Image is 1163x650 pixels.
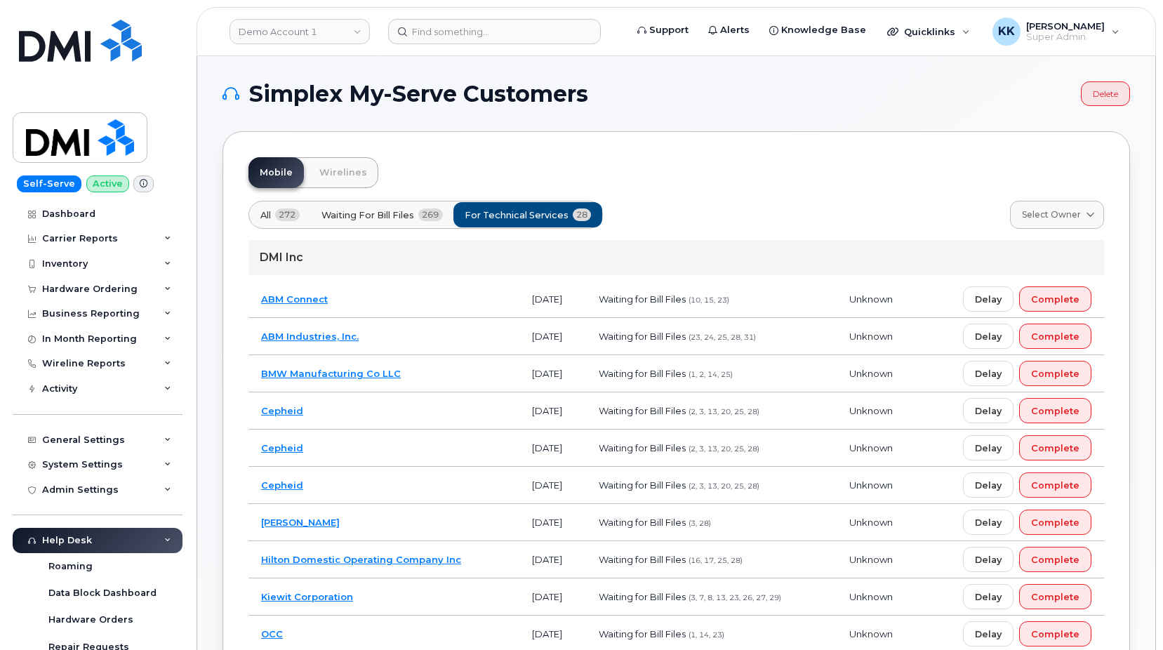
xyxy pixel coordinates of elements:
span: Waiting for Bill Files [599,517,686,528]
button: Complete [1019,621,1091,646]
button: Delay [963,398,1014,423]
td: [DATE] [519,281,586,318]
button: Complete [1019,472,1091,498]
span: Delay [975,293,1002,306]
span: Delay [975,404,1002,418]
span: (1, 14, 23) [689,630,724,639]
a: ABM Industries, Inc. [261,331,359,342]
a: OCC [261,628,283,639]
a: Cepheid [261,442,303,453]
span: Delay [975,367,1002,380]
button: Delay [963,547,1014,572]
span: Complete [1031,330,1079,343]
td: [DATE] [519,541,586,578]
span: Waiting for Bill Files [599,628,686,639]
span: Unknown [849,517,893,528]
button: Complete [1019,584,1091,609]
span: (3, 28) [689,519,711,528]
span: 269 [418,208,443,221]
span: Complete [1031,367,1079,380]
span: Unknown [849,554,893,565]
a: Select Owner [1010,201,1104,229]
button: Delay [963,435,1014,460]
a: Kiewit Corporation [261,591,353,602]
span: Waiting for Bill Files [599,368,686,379]
span: Unknown [849,331,893,342]
span: (2, 3, 13, 20, 25, 28) [689,407,759,416]
span: Unknown [849,591,893,602]
a: Wirelines [308,157,378,188]
span: Select Owner [1022,208,1081,221]
td: [DATE] [519,467,586,504]
button: Complete [1019,286,1091,312]
td: [DATE] [519,318,586,355]
span: (2, 3, 13, 20, 25, 28) [689,444,759,453]
span: (23, 24, 25, 28, 31) [689,333,756,342]
a: [PERSON_NAME] [261,517,340,528]
span: Delay [975,628,1002,641]
span: Delay [975,330,1002,343]
span: Unknown [849,442,893,453]
button: Delay [963,324,1014,349]
span: Unknown [849,628,893,639]
button: Complete [1019,510,1091,535]
span: Complete [1031,479,1079,492]
td: [DATE] [519,355,586,392]
button: Complete [1019,547,1091,572]
span: Unknown [849,368,893,379]
span: Delay [975,590,1002,604]
span: Delay [975,442,1002,455]
td: [DATE] [519,430,586,467]
button: Delay [963,584,1014,609]
span: Waiting for Bill Files [599,331,686,342]
span: Complete [1031,293,1079,306]
td: [DATE] [519,504,586,541]
a: Cepheid [261,479,303,491]
span: Unknown [849,479,893,491]
a: BMW Manufacturing Co LLC [261,368,401,379]
span: Waiting for Bill Files [599,405,686,416]
span: Waiting for Bill Files [599,591,686,602]
span: Delay [975,516,1002,529]
button: Complete [1019,361,1091,386]
span: Delay [975,553,1002,566]
a: Mobile [248,157,304,188]
a: ABM Connect [261,293,328,305]
a: Hilton Domestic Operating Company Inc [261,554,461,565]
span: Waiting for Bill Files [599,293,686,305]
span: Complete [1031,516,1079,529]
span: Complete [1031,628,1079,641]
span: Complete [1031,442,1079,455]
span: Waiting for Bill Files [599,442,686,453]
span: (2, 3, 13, 20, 25, 28) [689,482,759,491]
a: Cepheid [261,405,303,416]
td: [DATE] [519,578,586,616]
span: (1, 2, 14, 25) [689,370,733,379]
span: Waiting for Bill Files [599,479,686,491]
span: Delay [975,479,1002,492]
div: DMI Inc [248,240,1104,275]
a: Delete [1081,81,1130,106]
button: Complete [1019,324,1091,349]
span: Waiting for Bill Files [321,208,414,222]
span: Simplex My-Serve Customers [249,84,588,105]
span: Unknown [849,405,893,416]
button: Complete [1019,398,1091,423]
span: All [260,208,271,222]
span: (3, 7, 8, 13, 23, 26, 27, 29) [689,593,781,602]
span: Complete [1031,590,1079,604]
span: Complete [1031,553,1079,566]
button: Delay [963,621,1014,646]
span: (16, 17, 25, 28) [689,556,743,565]
button: Delay [963,510,1014,535]
span: Unknown [849,293,893,305]
td: [DATE] [519,392,586,430]
button: Delay [963,472,1014,498]
span: (10, 15, 23) [689,296,729,305]
button: Complete [1019,435,1091,460]
span: Waiting for Bill Files [599,554,686,565]
button: Delay [963,286,1014,312]
span: Complete [1031,404,1079,418]
button: Delay [963,361,1014,386]
span: 272 [275,208,300,221]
